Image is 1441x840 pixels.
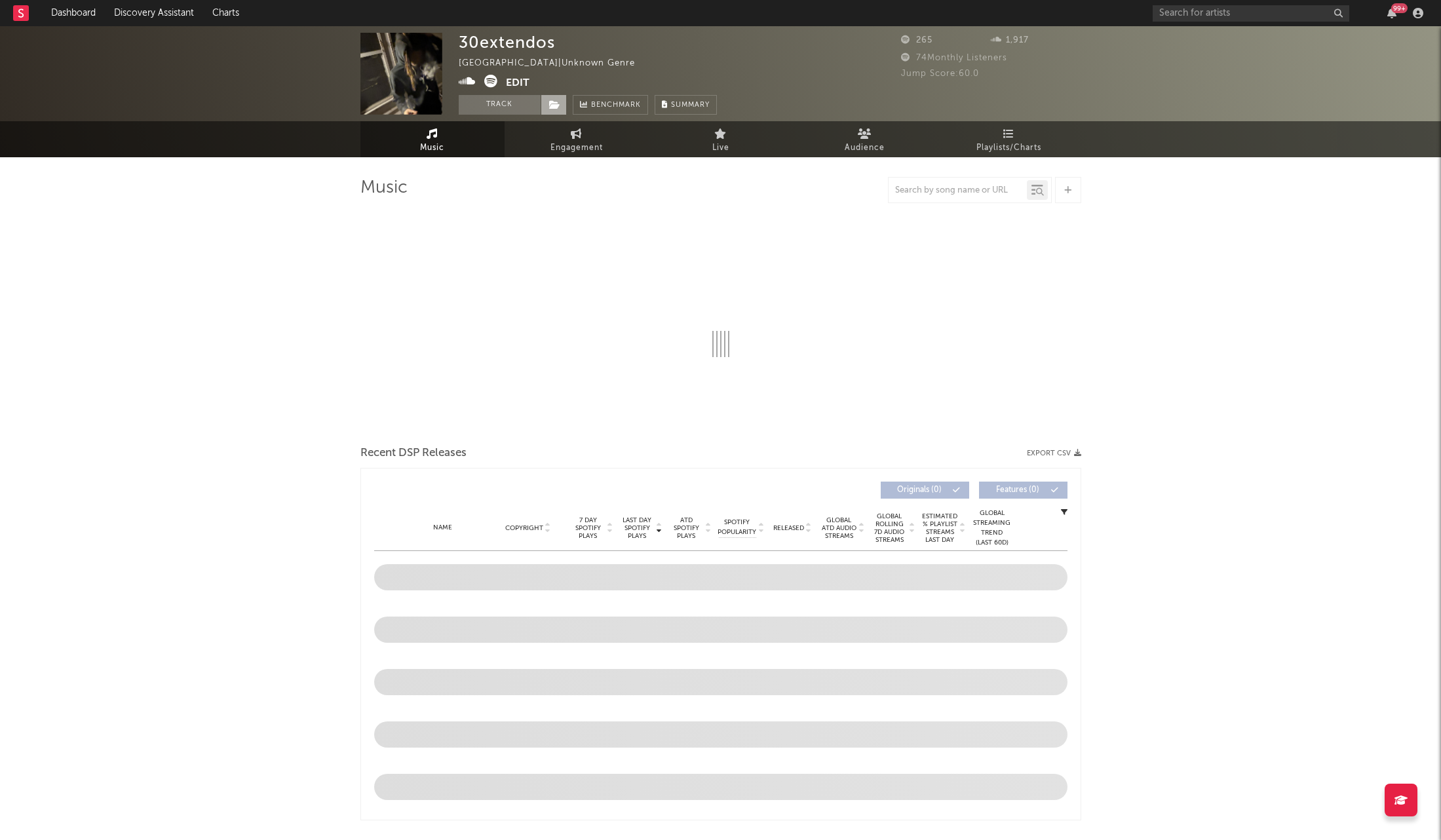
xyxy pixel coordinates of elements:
span: Global ATD Audio Streams [821,516,857,540]
a: Benchmark [573,95,648,115]
span: Audience [845,140,885,156]
button: Originals(0) [881,482,969,499]
span: Playlists/Charts [976,140,1041,156]
button: Summary [655,95,717,115]
span: Jump Score: 60.0 [901,69,979,78]
a: Playlists/Charts [937,121,1081,157]
span: 265 [901,36,932,45]
a: Engagement [505,121,649,157]
div: 99 + [1391,3,1408,13]
div: Name [400,523,486,533]
button: Export CSV [1027,449,1081,457]
span: 7 Day Spotify Plays [571,516,605,540]
button: Features(0) [979,482,1067,499]
span: Last Day Spotify Plays [620,516,655,540]
a: Music [360,121,505,157]
span: Spotify Popularity [718,518,756,537]
span: Engagement [550,140,603,156]
span: Released [773,524,804,532]
span: Recent DSP Releases [360,446,467,461]
span: Originals ( 0 ) [889,486,950,494]
span: 1,917 [991,36,1029,45]
span: Live [712,140,729,156]
input: Search for artists [1153,5,1349,22]
a: Audience [793,121,937,157]
div: Global Streaming Trend (Last 60D) [972,508,1012,548]
span: Estimated % Playlist Streams Last Day [922,512,958,544]
span: ATD Spotify Plays [669,516,704,540]
span: Music [420,140,444,156]
span: 74 Monthly Listeners [901,54,1007,62]
span: Global Rolling 7D Audio Streams [872,512,908,544]
div: [GEOGRAPHIC_DATA] | Unknown Genre [459,56,650,71]
span: Copyright [505,524,543,532]
button: Edit [506,75,529,91]
input: Search by song name or URL [889,185,1027,196]
span: Features ( 0 ) [988,486,1048,494]
span: Summary [671,102,710,109]
a: Live [649,121,793,157]
button: 99+ [1387,8,1396,18]
span: Benchmark [591,98,641,113]
button: Track [459,95,541,115]
div: 30extendos [459,33,555,52]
